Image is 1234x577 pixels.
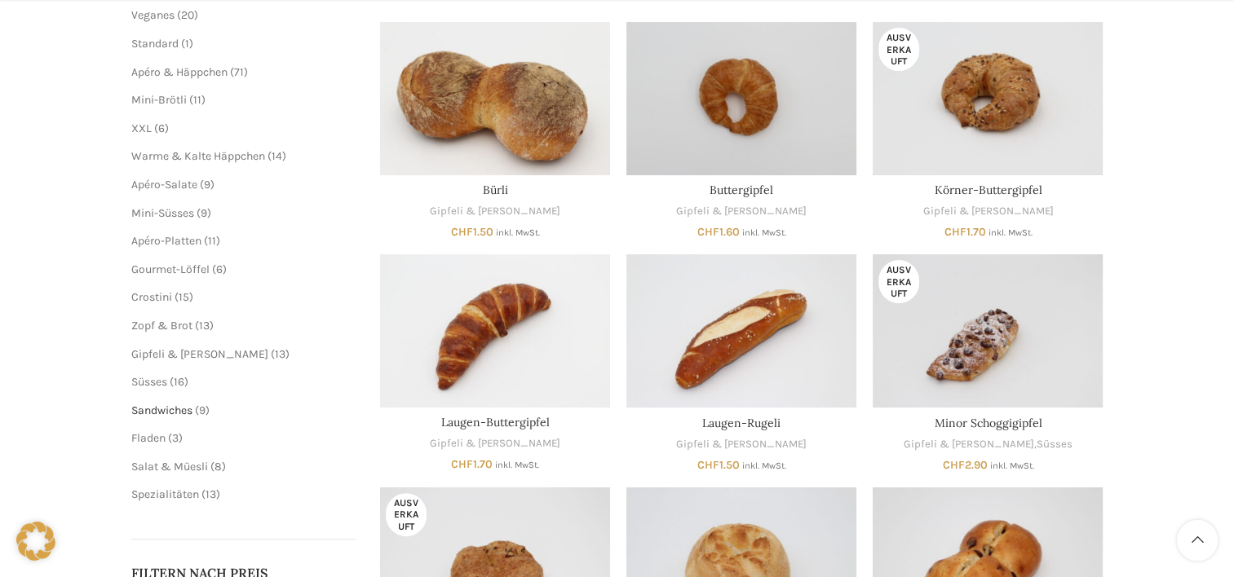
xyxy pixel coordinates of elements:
[742,227,786,238] small: inkl. MwSt.
[942,458,964,472] span: CHF
[451,457,493,471] bdi: 1.70
[942,458,987,472] bdi: 2.90
[131,347,268,361] a: Gipfeli & [PERSON_NAME]
[697,458,740,472] bdi: 1.50
[179,290,189,304] span: 15
[430,204,560,219] a: Gipfeli & [PERSON_NAME]
[131,431,166,445] a: Fladen
[131,206,194,220] a: Mini-Süsses
[275,347,285,361] span: 13
[131,65,228,79] a: Apéro & Häppchen
[131,93,187,107] a: Mini-Brötli
[878,28,919,71] span: Ausverkauft
[199,319,210,333] span: 13
[710,183,773,197] a: Buttergipfel
[199,403,206,417] span: 9
[988,227,1032,238] small: inkl. MwSt.
[131,121,152,135] a: XXL
[1037,437,1073,452] a: Süsses
[483,183,508,197] a: Bürli
[904,437,1034,452] a: Gipfeli & [PERSON_NAME]
[873,22,1103,175] a: Körner-Buttergipfel
[944,225,966,239] span: CHF
[131,8,175,22] a: Veganes
[131,487,199,501] a: Spezialitäten
[131,375,167,389] a: Süsses
[697,458,719,472] span: CHF
[430,436,560,451] a: Gipfeli & [PERSON_NAME]
[697,225,740,239] bdi: 1.60
[451,225,493,239] bdi: 1.50
[873,254,1103,407] a: Minor Schoggigipfel
[158,121,165,135] span: 6
[193,93,201,107] span: 11
[934,183,1042,197] a: Körner-Buttergipfel
[181,8,194,22] span: 20
[234,65,244,79] span: 71
[451,457,473,471] span: CHF
[676,204,807,219] a: Gipfeli & [PERSON_NAME]
[131,262,210,276] a: Gourmet-Löffel
[944,225,985,239] bdi: 1.70
[216,262,223,276] span: 6
[495,460,539,470] small: inkl. MwSt.
[742,460,786,471] small: inkl. MwSt.
[272,149,282,163] span: 14
[380,254,610,407] a: Laugen-Buttergipfel
[131,149,265,163] a: Warme & Kalte Häppchen
[215,460,222,473] span: 8
[496,227,540,238] small: inkl. MwSt.
[626,254,856,407] a: Laugen-Rugeli
[204,178,210,192] span: 9
[676,437,807,452] a: Gipfeli & [PERSON_NAME]
[131,319,192,333] a: Zopf & Brot
[131,178,197,192] a: Apéro-Salate
[185,37,189,51] span: 1
[131,37,179,51] a: Standard
[201,206,207,220] span: 9
[131,234,201,248] a: Apéro-Platten
[702,416,781,430] a: Laugen-Rugeli
[172,431,179,445] span: 3
[878,260,919,303] span: Ausverkauft
[922,204,1053,219] a: Gipfeli & [PERSON_NAME]
[131,403,192,417] a: Sandwiches
[626,22,856,175] a: Buttergipfel
[386,493,427,536] span: Ausverkauft
[206,487,216,501] span: 13
[697,225,719,239] span: CHF
[208,234,216,248] span: 11
[934,416,1042,430] a: Minor Schoggigipfel
[174,375,184,389] span: 16
[1177,520,1218,561] a: Scroll to top button
[441,415,550,429] a: Laugen-Buttergipfel
[131,460,208,473] a: Salat & Müesli
[989,460,1033,471] small: inkl. MwSt.
[380,22,610,175] a: Bürli
[451,225,473,239] span: CHF
[873,437,1103,452] div: ,
[131,290,172,304] a: Crostini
